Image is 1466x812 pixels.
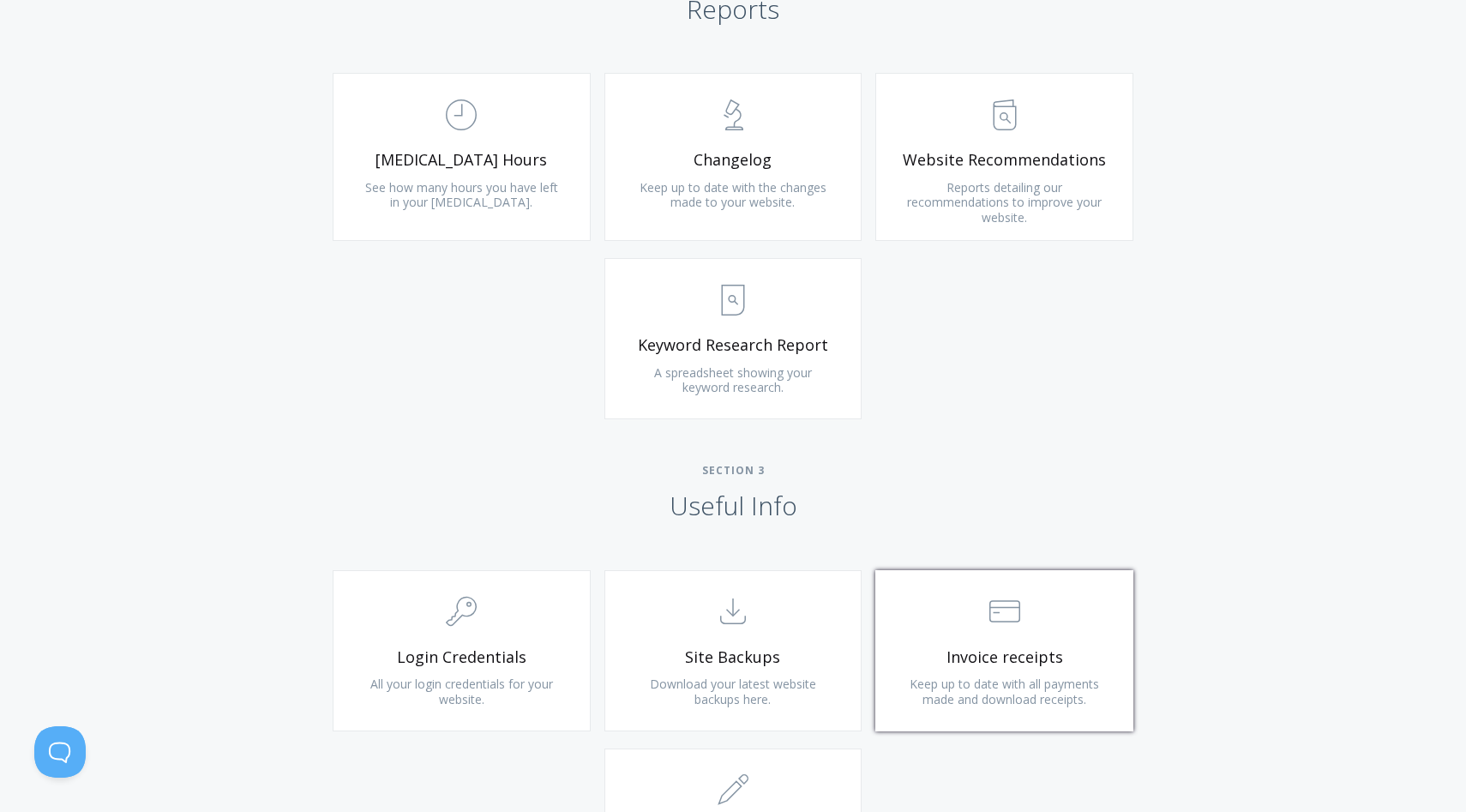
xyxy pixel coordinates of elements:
[333,73,591,241] a: [MEDICAL_DATA] Hours See how many hours you have left in your [MEDICAL_DATA].
[654,364,812,396] span: A spreadsheet showing your keyword research.
[907,179,1102,226] span: Reports detailing our recommendations to improve your website.
[875,570,1133,731] a: Invoice receipts Keep up to date with all payments made and download receipts.
[902,150,1107,170] span: Website Recommendations
[333,570,591,731] a: Login Credentials All your login credentials for your website.
[631,150,836,170] span: Changelog
[631,647,836,667] span: Site Backups
[365,179,558,211] span: See how many hours you have left in your [MEDICAL_DATA].
[640,179,826,211] span: Keep up to date with the changes made to your website.
[604,570,862,731] a: Site Backups Download your latest website backups here.
[650,676,816,707] span: Download your latest website backups here.
[604,73,862,241] a: Changelog Keep up to date with the changes made to your website.
[631,335,836,355] span: Keyword Research Report
[370,676,553,707] span: All your login credentials for your website.
[604,258,862,419] a: Keyword Research Report A spreadsheet showing your keyword research.
[910,676,1099,707] span: Keep up to date with all payments made and download receipts.
[902,647,1107,667] span: Invoice receipts
[34,726,86,778] iframe: Toggle Customer Support
[359,647,564,667] span: Login Credentials
[875,73,1133,241] a: Website Recommendations Reports detailing our recommendations to improve your website.
[359,150,564,170] span: [MEDICAL_DATA] Hours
